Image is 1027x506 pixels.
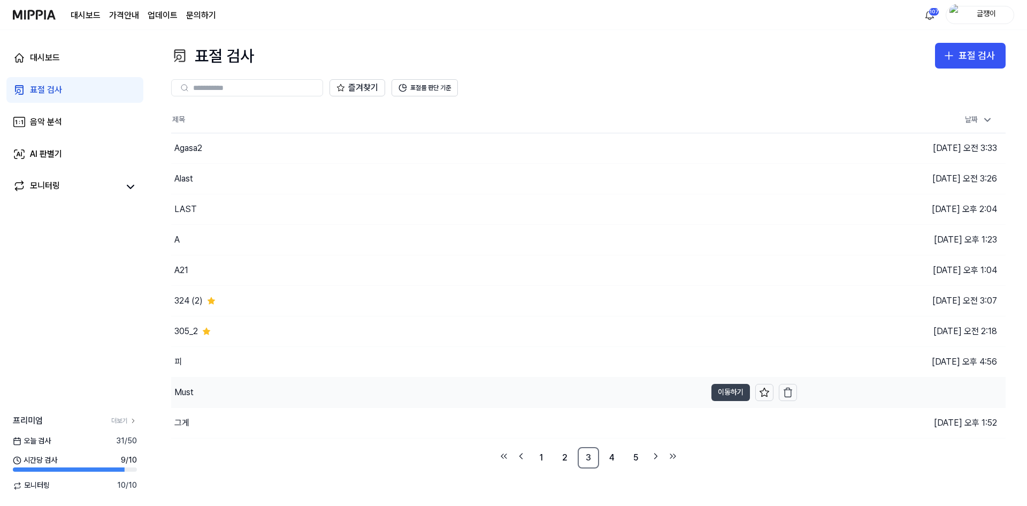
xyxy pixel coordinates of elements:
[329,79,385,96] button: 즐겨찾기
[929,7,939,16] div: 107
[13,455,57,466] span: 시간당 검사
[625,447,646,469] a: 5
[923,9,936,21] img: 알림
[30,51,60,64] div: 대시보드
[965,9,1007,20] div: 글쟁이
[174,203,197,216] div: LAST
[935,43,1006,69] button: 표절 검사
[711,384,750,401] button: 이동하기
[6,109,143,135] a: 음악 분석
[6,77,143,103] a: 표절 검사
[665,449,680,464] a: Go to last page
[174,325,198,338] div: 305_2
[148,9,178,22] a: 업데이트
[6,141,143,167] a: AI 판별기
[174,233,180,246] div: A
[174,142,202,155] div: Agasa2
[174,264,188,277] div: A21
[797,346,1006,377] td: [DATE] 오후 4:56
[171,447,1006,469] nav: pagination
[13,480,50,491] span: 모니터링
[513,449,528,464] a: Go to previous page
[71,9,101,22] a: 대시보드
[117,480,137,491] span: 10 / 10
[121,455,137,466] span: 9 / 10
[174,356,182,368] div: 피
[174,417,189,429] div: 그게
[797,407,1006,438] td: [DATE] 오후 1:52
[797,194,1006,224] td: [DATE] 오후 2:04
[531,447,552,469] a: 1
[6,45,143,71] a: 대시보드
[496,449,511,464] a: Go to first page
[13,414,43,427] span: 프리미엄
[554,447,576,469] a: 2
[30,179,60,194] div: 모니터링
[109,9,139,22] button: 가격안내
[797,285,1006,316] td: [DATE] 오전 3:07
[174,386,194,399] div: Must
[648,449,663,464] a: Go to next page
[949,4,962,26] img: profile
[959,48,995,64] div: 표절 검사
[174,294,203,307] div: 324 (2)
[116,436,137,447] span: 31 / 50
[578,447,599,469] a: 3
[392,79,458,96] button: 표절률 판단 기준
[797,163,1006,194] td: [DATE] 오전 3:26
[797,133,1006,163] td: [DATE] 오전 3:33
[797,377,1006,407] td: [DATE] 오후 3:09
[797,316,1006,346] td: [DATE] 오전 2:18
[601,447,623,469] a: 4
[13,436,51,447] span: 오늘 검사
[171,43,254,69] div: 표절 검사
[186,9,216,22] a: 문의하기
[30,84,62,96] div: 표절 검사
[797,255,1006,285] td: [DATE] 오후 1:04
[174,172,193,185] div: Alast
[13,179,120,194] a: 모니터링
[946,6,1014,24] button: profile글쟁이
[921,6,938,24] button: 알림107
[961,111,997,129] div: 날짜
[30,116,62,129] div: 음악 분석
[797,224,1006,255] td: [DATE] 오후 1:23
[111,417,137,426] a: 더보기
[171,107,797,133] th: 제목
[30,148,62,161] div: AI 판별기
